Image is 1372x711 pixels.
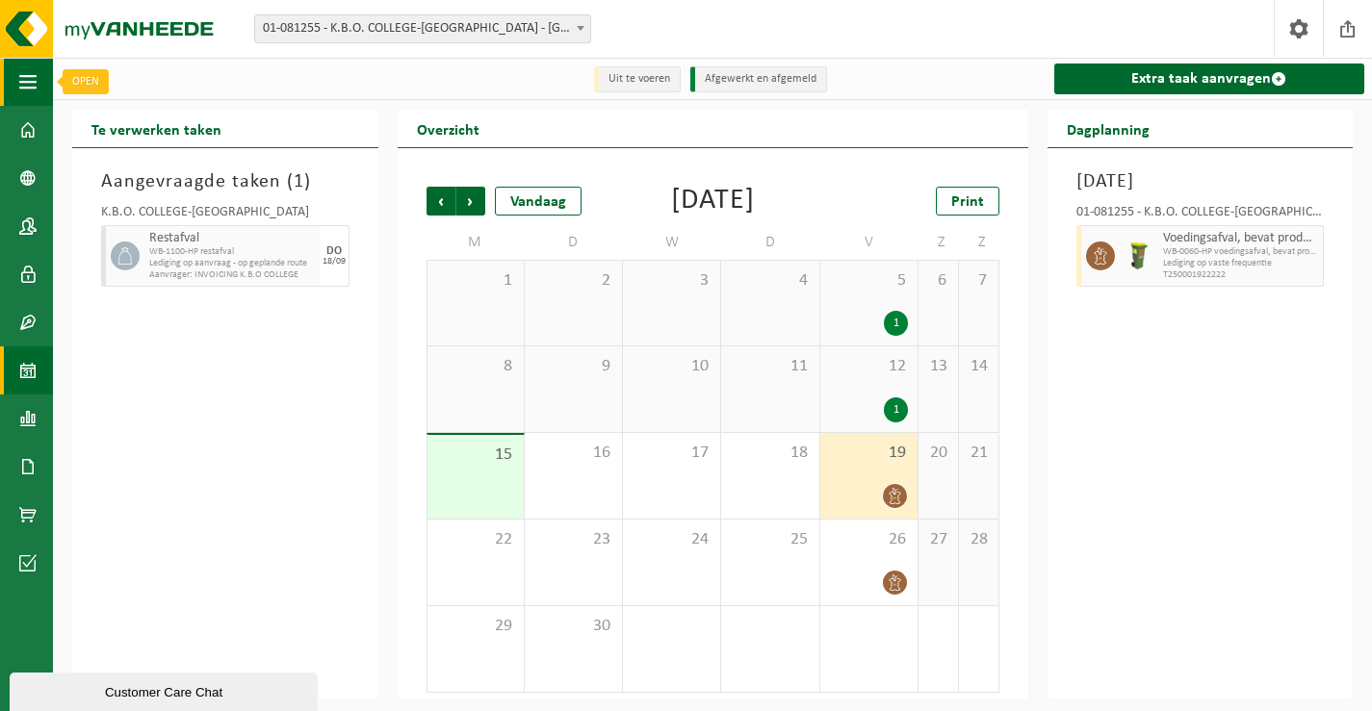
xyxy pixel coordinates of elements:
li: Afgewerkt en afgemeld [690,66,827,92]
span: 23 [534,529,612,550]
li: Uit te voeren [594,66,681,92]
td: V [820,225,919,260]
div: 01-081255 - K.B.O. COLLEGE-[GEOGRAPHIC_DATA] - [GEOGRAPHIC_DATA] [1076,206,1325,225]
span: 26 [830,529,908,550]
div: Vandaag [495,187,582,216]
div: 1 [884,397,908,422]
span: 11 [731,356,809,377]
h2: Te verwerken taken [72,110,241,147]
td: Z [919,225,959,260]
span: 15 [437,444,514,466]
span: 28 [969,529,989,550]
span: Voedingsafval, bevat producten van dierlijke oorsprong, onverpakt, categorie 3 [1163,231,1319,246]
span: Volgende [456,187,485,216]
span: 21 [969,443,989,464]
span: 27 [928,529,948,550]
span: Lediging op aanvraag - op geplande route [149,258,316,269]
td: D [525,225,623,260]
span: 3 [633,270,711,292]
span: 1 [437,270,514,292]
h3: [DATE] [1076,167,1325,196]
span: Print [951,194,984,210]
td: M [427,225,525,260]
span: 16 [534,443,612,464]
span: 17 [633,443,711,464]
div: 18/09 [323,257,346,267]
a: Extra taak aanvragen [1054,63,1365,94]
span: Restafval [149,231,316,246]
div: K.B.O. COLLEGE-[GEOGRAPHIC_DATA] [101,206,349,225]
span: 22 [437,529,514,550]
h3: Aangevraagde taken ( ) [101,167,349,196]
span: 20 [928,443,948,464]
span: 6 [928,270,948,292]
span: 29 [437,616,514,637]
span: WB-0060-HP voedingsafval, bevat producten van dierlijke oors [1163,246,1319,258]
span: 19 [830,443,908,464]
span: 13 [928,356,948,377]
span: 01-081255 - K.B.O. COLLEGE-SLEUTELBOS - OUDENAARDE [255,15,590,42]
span: 18 [731,443,809,464]
span: 14 [969,356,989,377]
span: 10 [633,356,711,377]
iframe: chat widget [10,669,322,711]
img: WB-0060-HPE-GN-50 [1125,241,1153,270]
span: T250001922222 [1163,269,1319,281]
td: W [623,225,721,260]
span: Aanvrager: INVOICING K.B.O COLLEGE [149,269,316,281]
span: 24 [633,529,711,550]
span: 25 [731,529,809,550]
div: 1 [884,311,908,336]
span: 1 [294,172,304,191]
span: 8 [437,356,514,377]
span: Lediging op vaste frequentie [1163,258,1319,269]
span: Vorige [427,187,455,216]
span: 12 [830,356,908,377]
div: [DATE] [671,187,755,216]
td: D [721,225,819,260]
td: Z [959,225,999,260]
span: 30 [534,616,612,637]
span: 4 [731,270,809,292]
span: 9 [534,356,612,377]
span: 7 [969,270,989,292]
div: DO [326,245,342,257]
h2: Dagplanning [1048,110,1169,147]
span: WB-1100-HP restafval [149,246,316,258]
span: 01-081255 - K.B.O. COLLEGE-SLEUTELBOS - OUDENAARDE [254,14,591,43]
span: 5 [830,270,908,292]
h2: Overzicht [398,110,499,147]
span: 2 [534,270,612,292]
a: Print [936,187,999,216]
